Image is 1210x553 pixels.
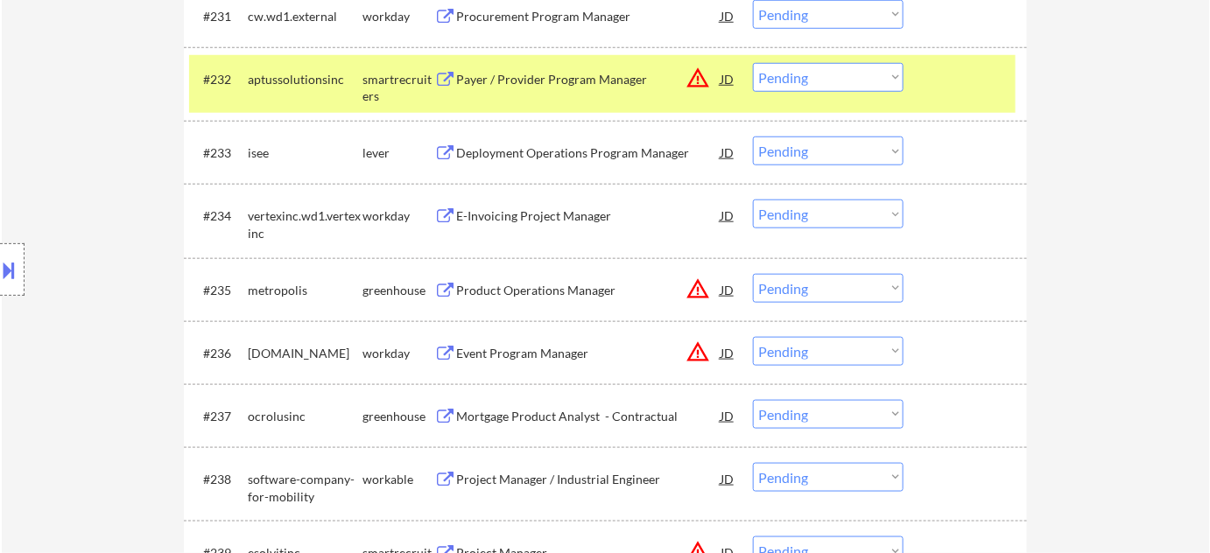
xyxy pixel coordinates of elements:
div: JD [719,63,736,94]
div: #238 [203,471,234,488]
div: workday [362,207,434,225]
div: JD [719,463,736,494]
button: warning_amber [686,276,710,301]
div: aptussolutionsinc [248,71,362,88]
div: Event Program Manager [456,345,721,362]
div: Product Operations Manager [456,282,721,299]
div: workday [362,345,434,362]
div: #232 [203,71,234,88]
div: workday [362,8,434,25]
div: Procurement Program Manager [456,8,721,25]
div: software-company-for-mobility [248,471,362,505]
div: smartrecruiters [362,71,434,105]
div: Deployment Operations Program Manager [456,144,721,162]
div: Mortgage Product Analyst - Contractual [456,408,721,425]
div: workable [362,471,434,488]
button: warning_amber [686,66,710,90]
div: lever [362,144,434,162]
div: Payer / Provider Program Manager [456,71,721,88]
div: JD [719,199,736,231]
div: Project Manager / Industrial Engineer [456,471,721,488]
button: warning_amber [686,339,710,364]
div: #231 [203,8,234,25]
div: greenhouse [362,282,434,299]
div: JD [719,274,736,305]
div: JD [719,400,736,431]
div: JD [719,337,736,368]
div: E-Invoicing Project Manager [456,207,721,225]
div: greenhouse [362,408,434,425]
div: JD [719,136,736,168]
div: cw.wd1.external [248,8,362,25]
